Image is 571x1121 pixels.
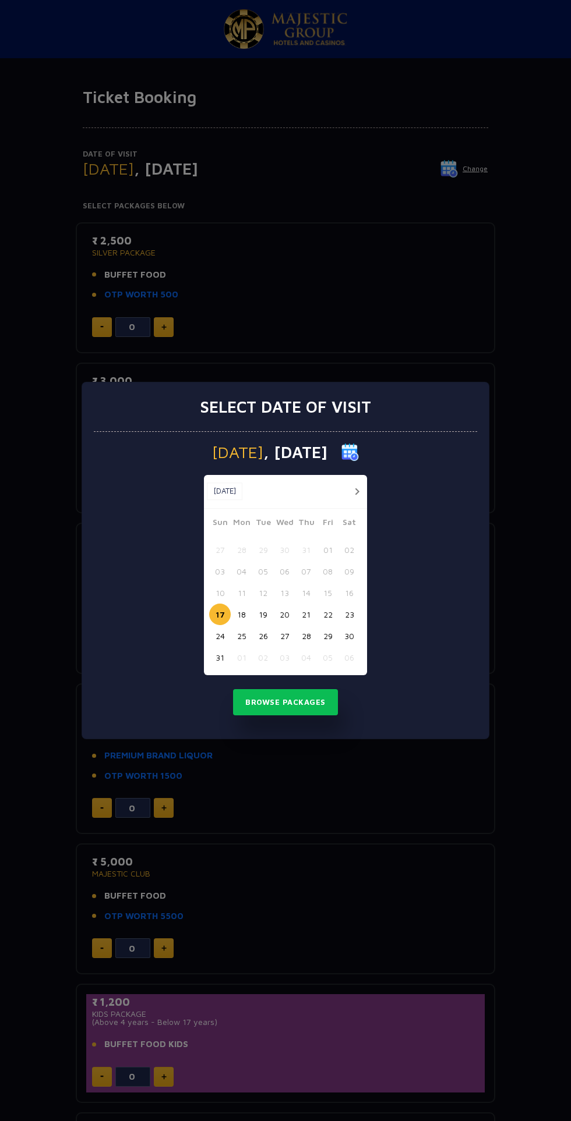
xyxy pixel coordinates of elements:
button: 11 [231,582,252,604]
span: Mon [231,516,252,532]
button: 29 [252,539,274,560]
span: Sat [339,516,360,532]
button: 06 [339,647,360,668]
span: Thu [295,516,317,532]
button: 21 [295,604,317,625]
span: Sun [209,516,231,532]
button: 30 [274,539,295,560]
button: 05 [317,647,339,668]
button: 17 [209,604,231,625]
button: 15 [317,582,339,604]
button: 01 [231,647,252,668]
button: 31 [295,539,317,560]
button: 30 [339,625,360,647]
button: 16 [339,582,360,604]
button: 07 [295,560,317,582]
button: 01 [317,539,339,560]
button: 04 [295,647,317,668]
button: 27 [209,539,231,560]
button: 06 [274,560,295,582]
button: 28 [295,625,317,647]
span: , [DATE] [263,444,327,460]
button: 25 [231,625,252,647]
button: 03 [274,647,295,668]
button: 27 [274,625,295,647]
button: 23 [339,604,360,625]
button: 20 [274,604,295,625]
button: [DATE] [207,483,242,500]
button: 28 [231,539,252,560]
button: 22 [317,604,339,625]
span: Wed [274,516,295,532]
button: 29 [317,625,339,647]
span: Fri [317,516,339,532]
button: 02 [252,647,274,668]
button: 14 [295,582,317,604]
h3: Select date of visit [200,397,371,417]
button: 03 [209,560,231,582]
button: 04 [231,560,252,582]
button: 19 [252,604,274,625]
button: 31 [209,647,231,668]
span: [DATE] [212,444,263,460]
button: Browse Packages [233,689,338,716]
button: 12 [252,582,274,604]
button: 02 [339,539,360,560]
span: Tue [252,516,274,532]
button: 26 [252,625,274,647]
button: 24 [209,625,231,647]
button: 09 [339,560,360,582]
button: 08 [317,560,339,582]
button: 10 [209,582,231,604]
button: 05 [252,560,274,582]
button: 13 [274,582,295,604]
button: 18 [231,604,252,625]
img: calender icon [341,444,359,461]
